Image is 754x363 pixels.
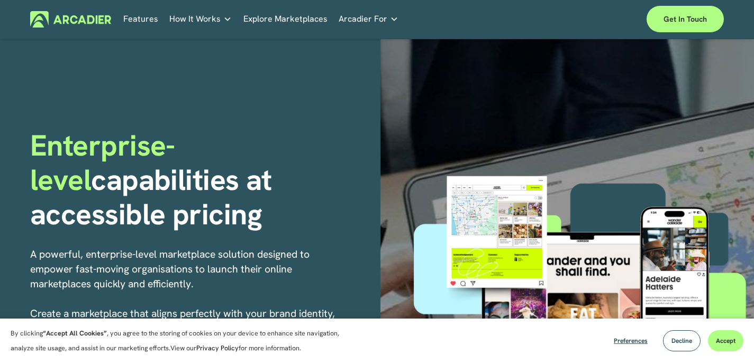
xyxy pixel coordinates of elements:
a: folder dropdown [339,11,398,28]
a: Explore Marketplaces [243,11,328,28]
a: Features [123,11,158,28]
span: Accept [716,337,735,345]
button: Decline [663,330,701,351]
strong: “Accept All Cookies” [43,329,107,338]
span: How It Works [169,12,221,26]
a: folder dropdown [169,11,232,28]
button: Accept [708,330,743,351]
p: By clicking , you agree to the storing of cookies on your device to enhance site navigation, anal... [11,326,355,356]
strong: capabilities at accessible pricing [30,161,279,233]
a: Get in touch [647,6,724,32]
a: Privacy Policy [196,343,239,352]
span: Preferences [614,337,648,345]
button: Preferences [606,330,656,351]
img: Arcadier [30,11,111,28]
span: Arcadier For [339,12,387,26]
span: Enterprise-level [30,126,175,199]
span: Decline [671,337,692,345]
